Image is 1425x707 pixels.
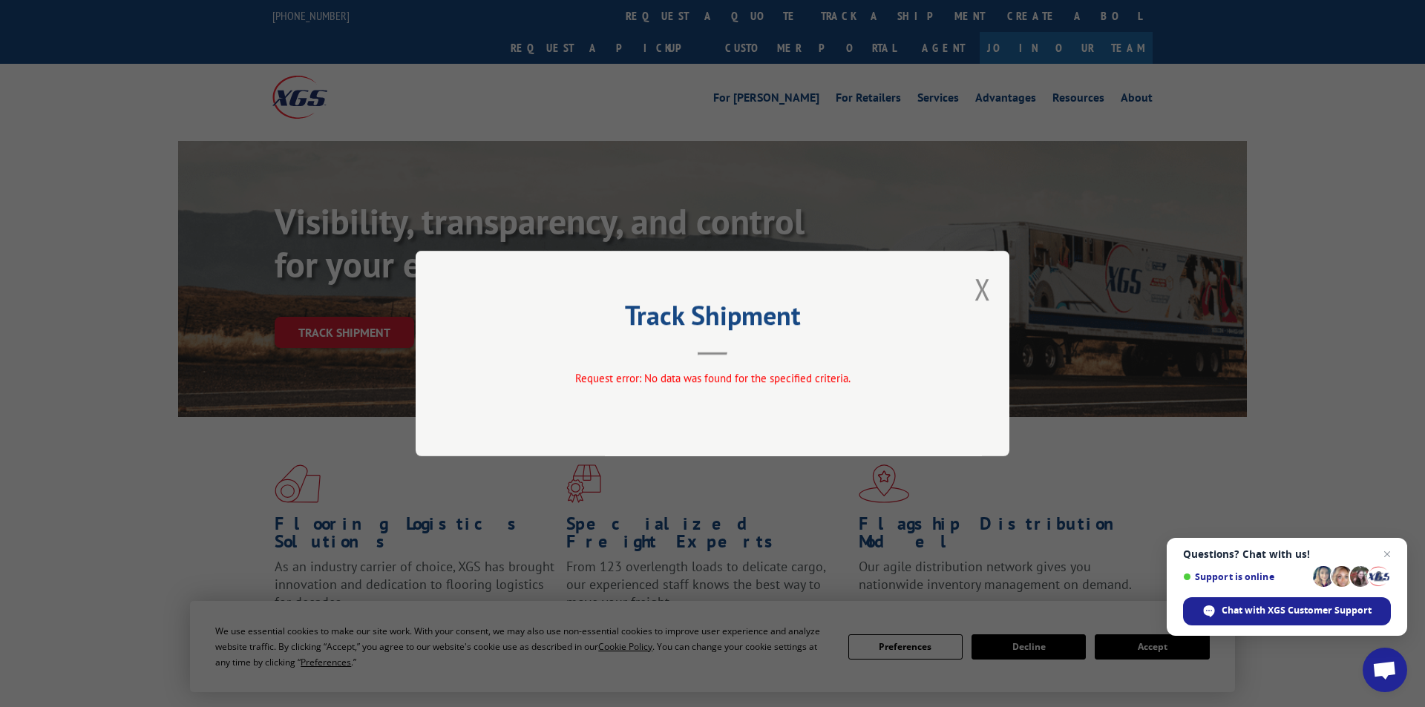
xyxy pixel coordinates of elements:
[575,371,851,385] span: Request error: No data was found for the specified criteria.
[1183,597,1391,625] div: Chat with XGS Customer Support
[1363,648,1407,692] div: Open chat
[490,305,935,333] h2: Track Shipment
[1183,548,1391,560] span: Questions? Chat with us!
[1183,571,1308,582] span: Support is online
[974,269,991,309] button: Close modal
[1378,545,1396,563] span: Close chat
[1222,604,1372,617] span: Chat with XGS Customer Support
